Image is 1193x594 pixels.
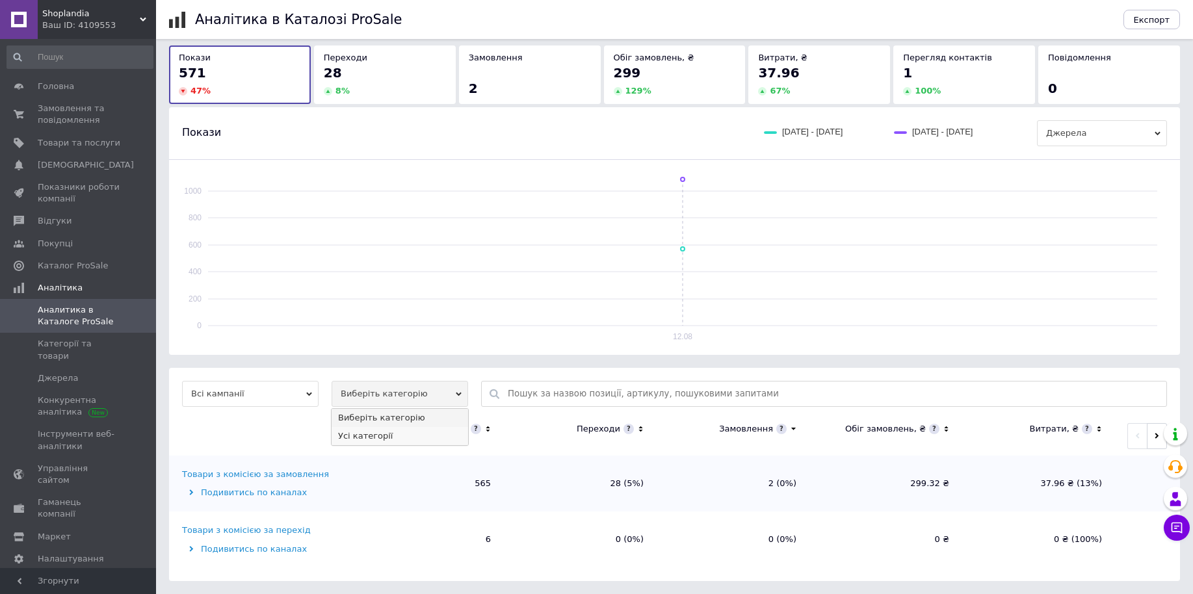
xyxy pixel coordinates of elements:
span: Всі кампанії [182,381,319,407]
td: 0 ₴ (100%) [962,511,1115,567]
li: Усі категорії [332,427,468,445]
span: Витрати, ₴ [758,53,807,62]
div: Подивитись по каналах [182,487,348,498]
div: Замовлення [719,423,773,435]
div: Товари з комісією за замовлення [182,469,329,480]
span: Повідомлення [1048,53,1111,62]
td: 37.96 ₴ (13%) [962,456,1115,511]
span: 37.96 [758,65,799,81]
span: 2 [469,81,478,96]
span: Відгуки [38,215,72,227]
span: Товари та послуги [38,137,120,149]
span: 129 % [625,86,651,96]
span: Категорії та товари [38,338,120,361]
span: 47 % [190,86,211,96]
span: [DEMOGRAPHIC_DATA] [38,159,134,171]
span: Обіг замовлень, ₴ [614,53,694,62]
span: Аналітика [38,282,83,294]
td: 0 (0%) [657,511,809,567]
span: 28 [324,65,342,81]
text: 1000 [184,187,202,196]
span: Каталог ProSale [38,260,108,272]
td: 6 [351,511,504,567]
div: Витрати, ₴ [1029,423,1079,435]
span: Джерела [38,372,78,384]
span: Налаштування [38,553,104,565]
span: Покази [182,125,221,140]
div: Товари з комісією за перехід [182,524,311,536]
span: 1 [903,65,912,81]
span: Джерела [1037,120,1167,146]
text: 400 [189,267,202,276]
span: 571 [179,65,206,81]
span: Аналитика в Каталоге ProSale [38,304,120,328]
div: Переходи [577,423,620,435]
span: Переходи [324,53,367,62]
div: Подивитись по каналах [182,543,348,555]
text: 12.08 [673,332,692,341]
td: 0 ₴ [809,511,962,567]
span: Перегляд контактів [903,53,992,62]
text: 800 [189,213,202,222]
td: 565 [351,456,504,511]
span: Маркет [38,531,71,543]
span: Замовлення та повідомлення [38,103,120,126]
span: 100 % [915,86,941,96]
span: Головна [38,81,74,92]
div: Ваш ID: 4109553 [42,19,156,31]
text: 600 [189,240,202,250]
span: Виберіть категорію [332,381,468,407]
button: Чат з покупцем [1164,515,1190,541]
button: Експорт [1123,10,1181,29]
text: 200 [189,294,202,303]
h1: Аналітика в Каталозі ProSale [195,12,402,27]
span: Інструменти веб-аналітики [38,428,120,452]
div: Обіг замовлень, ₴ [845,423,926,435]
td: 0 (0%) [504,511,657,567]
span: Shoplandia [42,8,140,19]
span: Замовлення [469,53,523,62]
input: Пошук [7,45,153,69]
td: 299.32 ₴ [809,456,962,511]
span: Експорт [1134,15,1170,25]
span: Гаманець компанії [38,497,120,520]
span: 67 % [770,86,790,96]
span: 0 [1048,81,1057,96]
td: 2 (0%) [657,456,809,511]
li: Виберіть категорію [332,409,468,427]
td: 28 (5%) [504,456,657,511]
span: Покупці [38,238,73,250]
input: Пошук за назвою позиції, артикулу, пошуковими запитами [508,381,1160,406]
span: Показники роботи компанії [38,181,120,205]
span: Конкурентна аналітика [38,394,120,418]
span: Управління сайтом [38,463,120,486]
text: 0 [197,321,202,330]
span: Покази [179,53,211,62]
span: 299 [614,65,641,81]
span: 8 % [335,86,350,96]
